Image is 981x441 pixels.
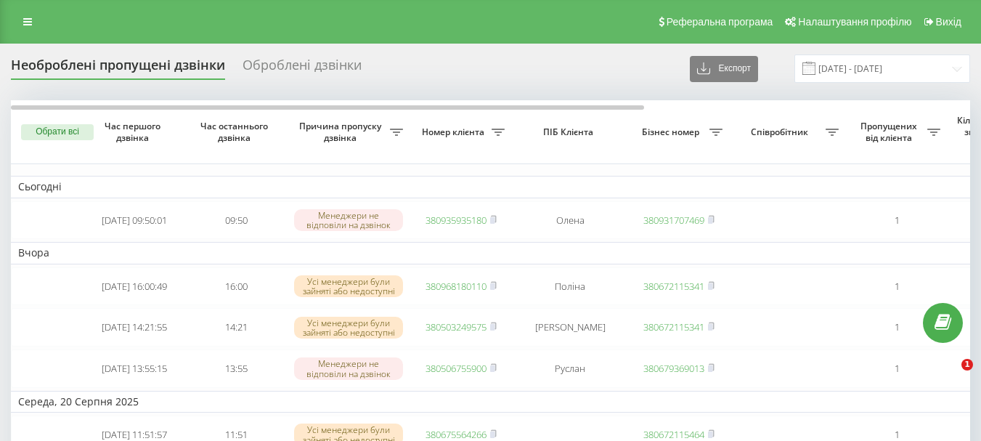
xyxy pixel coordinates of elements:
[643,214,704,227] a: 380931707469
[690,56,758,82] button: Експорт
[294,275,403,297] div: Усі менеджери були зайняті або недоступні
[185,201,287,240] td: 09:50
[185,308,287,347] td: 14:21
[512,201,628,240] td: Олена
[426,214,487,227] a: 380935935180
[185,349,287,388] td: 13:55
[243,57,362,80] div: Оброблені дзвінки
[643,280,704,293] a: 380672115341
[643,428,704,441] a: 380672115464
[524,126,616,138] span: ПІБ Клієнта
[426,362,487,375] a: 380506755900
[846,201,948,240] td: 1
[846,349,948,388] td: 1
[846,308,948,347] td: 1
[667,16,773,28] span: Реферальна програма
[294,317,403,339] div: Усі менеджери були зайняті або недоступні
[84,267,185,306] td: [DATE] 16:00:49
[84,308,185,347] td: [DATE] 14:21:55
[84,201,185,240] td: [DATE] 09:50:01
[11,57,225,80] div: Необроблені пропущені дзвінки
[294,121,390,143] span: Причина пропуску дзвінка
[512,267,628,306] td: Поліна
[643,320,704,333] a: 380672115341
[512,349,628,388] td: Руслан
[512,308,628,347] td: [PERSON_NAME]
[798,16,911,28] span: Налаштування профілю
[426,428,487,441] a: 380675564266
[185,267,287,306] td: 16:00
[197,121,275,143] span: Час останнього дзвінка
[853,121,927,143] span: Пропущених від клієнта
[21,124,94,140] button: Обрати всі
[426,320,487,333] a: 380503249575
[643,362,704,375] a: 380679369013
[95,121,174,143] span: Час першого дзвінка
[294,209,403,231] div: Менеджери не відповіли на дзвінок
[932,359,966,394] iframe: Intercom live chat
[635,126,709,138] span: Бізнес номер
[961,359,973,371] span: 1
[294,357,403,379] div: Менеджери не відповіли на дзвінок
[418,126,492,138] span: Номер клієнта
[846,267,948,306] td: 1
[737,126,826,138] span: Співробітник
[426,280,487,293] a: 380968180110
[84,349,185,388] td: [DATE] 13:55:15
[936,16,961,28] span: Вихід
